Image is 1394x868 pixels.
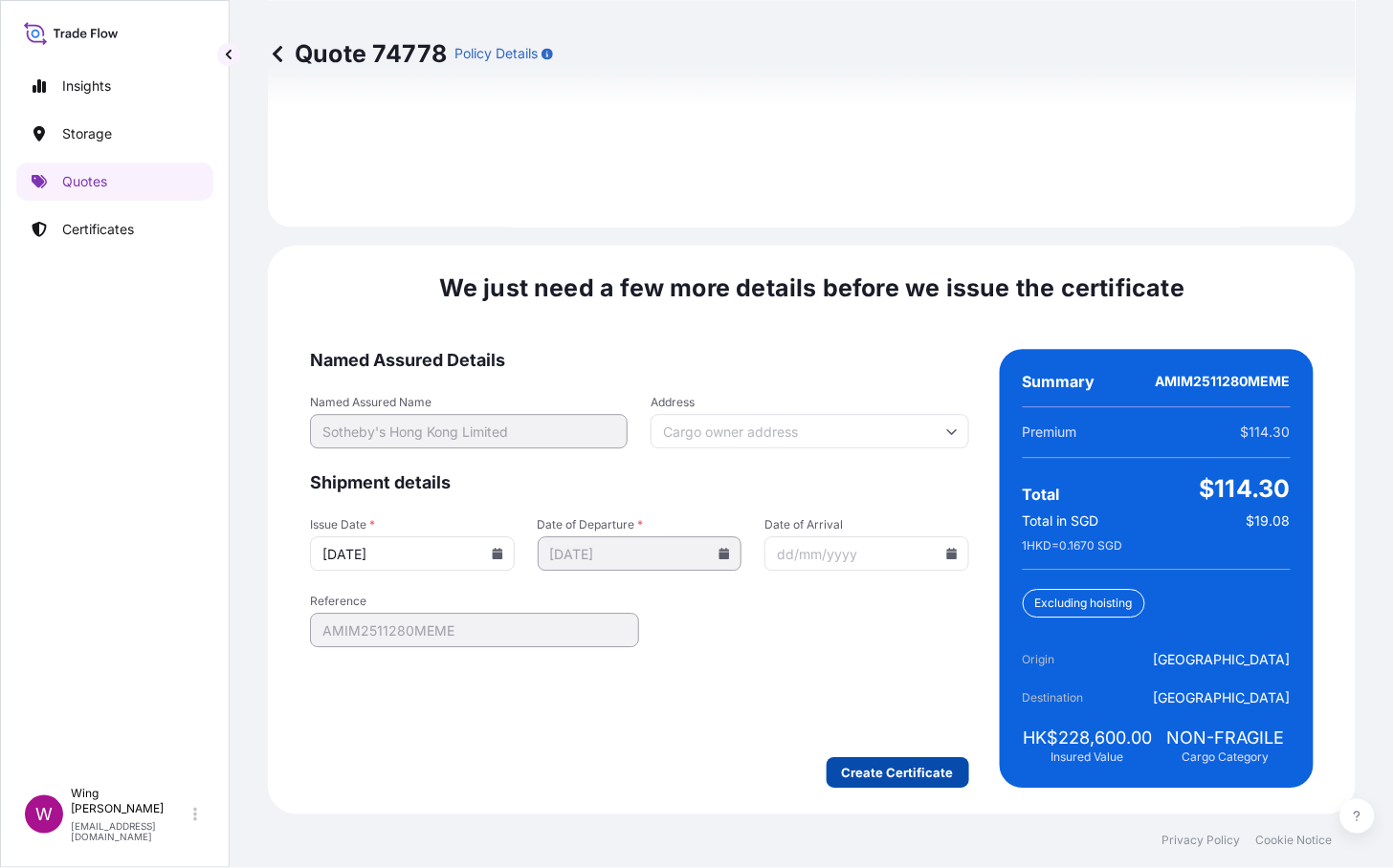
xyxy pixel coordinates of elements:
[62,172,107,191] p: Quotes
[1241,423,1291,442] span: $114.30
[16,163,213,201] a: Quotes
[62,124,112,143] p: Storage
[651,414,968,448] input: Cargo owner address
[651,395,968,410] span: Address
[538,517,742,532] span: Date of Departure
[1023,589,1145,618] div: Excluding hoisting
[827,757,969,788] button: Create Certificate
[538,536,742,571] input: dd/mm/yyyy
[310,594,639,609] span: Reference
[310,395,628,410] span: Named Assured Name
[16,67,213,105] a: Insights
[439,272,1185,303] span: We just need a few more details before we issue the certificate
[1182,749,1269,765] span: Cargo Category
[310,517,515,532] span: Issue Date
[1023,538,1123,553] span: 1 HKD = 0.1670 SGD
[454,44,538,63] p: Policy Details
[764,536,969,571] input: dd/mm/yyyy
[1023,727,1152,749] span: HK$228,600.00
[1051,749,1124,765] span: Insured Value
[310,349,969,372] span: Named Assured Details
[1023,688,1130,707] span: Destination
[1023,511,1099,531] span: Total in SGD
[35,805,53,824] span: W
[1023,423,1077,442] span: Premium
[16,115,213,153] a: Storage
[1023,650,1130,669] span: Origin
[1023,372,1095,391] span: Summary
[1162,834,1241,849] a: Privacy Policy
[1256,834,1333,849] a: Cookie Notice
[268,38,447,69] p: Quote 74778
[310,471,969,494] span: Shipment details
[62,76,111,96] p: Insights
[71,820,189,843] p: [EMAIL_ADDRESS][DOMAIN_NAME]
[1023,485,1060,504] span: Total
[1166,727,1284,749] span: NON-FRAGILE
[62,220,134,239] p: Certificates
[310,613,639,647] input: Your internal reference
[842,763,954,782] p: Create Certificate
[310,536,515,571] input: dd/mm/yyyy
[1247,511,1291,531] span: $19.08
[16,210,213,249] a: Certificates
[1156,372,1291,391] span: AMIM2511280MEME
[1154,688,1291,707] span: [GEOGRAPHIC_DATA]
[71,786,189,816] p: Wing [PERSON_NAME]
[1154,650,1291,669] span: [GEOGRAPHIC_DATA]
[764,517,969,532] span: Date of Arrival
[1200,473,1291,504] span: $114.30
